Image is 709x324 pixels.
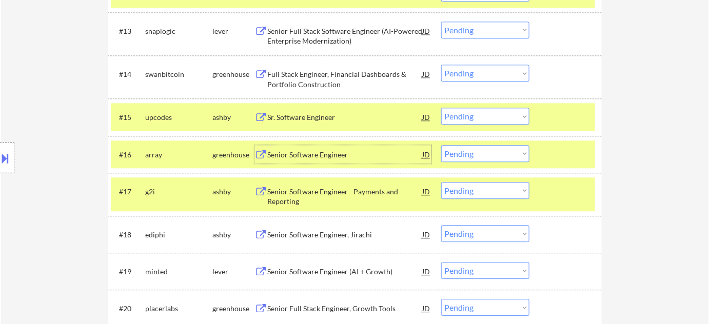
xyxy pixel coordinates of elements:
[212,303,254,314] div: greenhouse
[119,303,137,314] div: #20
[145,267,212,277] div: minted
[267,267,422,277] div: Senior Software Engineer (AI + Growth)
[212,26,254,36] div: lever
[267,112,422,123] div: Sr. Software Engineer
[267,150,422,160] div: Senior Software Engineer
[421,65,431,83] div: JD
[145,303,212,314] div: placerlabs
[421,22,431,40] div: JD
[267,230,422,240] div: Senior Software Engineer, Jirachi
[145,26,212,36] div: snaplogic
[421,108,431,126] div: JD
[421,182,431,200] div: JD
[212,267,254,277] div: lever
[267,26,422,46] div: Senior Full Stack Software Engineer (AI-Powered Enterprise Modernization)
[267,303,422,314] div: Senior Full Stack Engineer, Growth Tools
[421,262,431,280] div: JD
[421,299,431,317] div: JD
[212,230,254,240] div: ashby
[212,187,254,197] div: ashby
[212,69,254,79] div: greenhouse
[212,150,254,160] div: greenhouse
[212,112,254,123] div: ashby
[267,187,422,207] div: Senior Software Engineer - Payments and Reporting
[119,26,137,36] div: #13
[119,267,137,277] div: #19
[421,145,431,164] div: JD
[267,69,422,89] div: Full Stack Engineer, Financial Dashboards & Portfolio Construction
[421,225,431,244] div: JD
